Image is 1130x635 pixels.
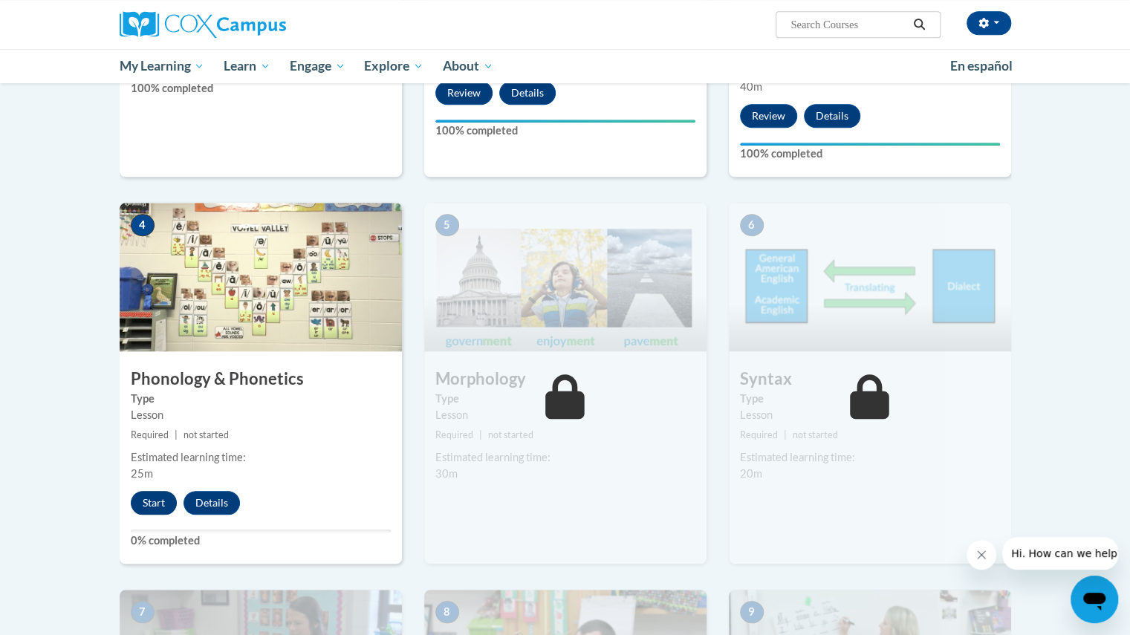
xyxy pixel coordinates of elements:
[433,49,503,83] a: About
[435,120,695,123] div: Your progress
[1002,537,1118,570] iframe: Message from company
[120,11,286,38] img: Cox Campus
[804,104,860,128] button: Details
[214,49,280,83] a: Learn
[740,146,1000,162] label: 100% completed
[131,429,169,440] span: Required
[224,57,270,75] span: Learn
[120,203,402,351] img: Course Image
[740,80,762,93] span: 40m
[479,429,482,440] span: |
[740,214,764,236] span: 6
[175,429,178,440] span: |
[488,429,533,440] span: not started
[131,407,391,423] div: Lesson
[967,11,1011,35] button: Account Settings
[784,429,787,440] span: |
[131,449,391,466] div: Estimated learning time:
[131,391,391,407] label: Type
[740,143,1000,146] div: Your progress
[729,203,1011,351] img: Course Image
[941,51,1022,82] a: En español
[110,49,215,83] a: My Learning
[967,540,996,570] iframe: Close message
[131,533,391,549] label: 0% completed
[950,58,1013,74] span: En español
[131,214,155,236] span: 4
[364,57,423,75] span: Explore
[424,203,707,351] img: Course Image
[131,601,155,623] span: 7
[9,10,120,22] span: Hi. How can we help?
[435,467,458,480] span: 30m
[435,407,695,423] div: Lesson
[435,449,695,466] div: Estimated learning time:
[740,104,797,128] button: Review
[131,467,153,480] span: 25m
[740,407,1000,423] div: Lesson
[729,368,1011,391] h3: Syntax
[740,449,1000,466] div: Estimated learning time:
[290,57,345,75] span: Engage
[435,214,459,236] span: 5
[424,368,707,391] h3: Morphology
[740,429,778,440] span: Required
[908,16,930,33] button: Search
[184,429,229,440] span: not started
[435,81,493,105] button: Review
[119,57,204,75] span: My Learning
[793,429,838,440] span: not started
[435,429,473,440] span: Required
[435,391,695,407] label: Type
[131,80,391,97] label: 100% completed
[435,601,459,623] span: 8
[740,391,1000,407] label: Type
[97,49,1033,83] div: Main menu
[789,16,908,33] input: Search Courses
[184,491,240,515] button: Details
[443,57,493,75] span: About
[435,123,695,139] label: 100% completed
[131,491,177,515] button: Start
[740,601,764,623] span: 9
[354,49,433,83] a: Explore
[120,368,402,391] h3: Phonology & Phonetics
[120,11,402,38] a: Cox Campus
[740,467,762,480] span: 20m
[280,49,355,83] a: Engage
[499,81,556,105] button: Details
[1071,576,1118,623] iframe: Button to launch messaging window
